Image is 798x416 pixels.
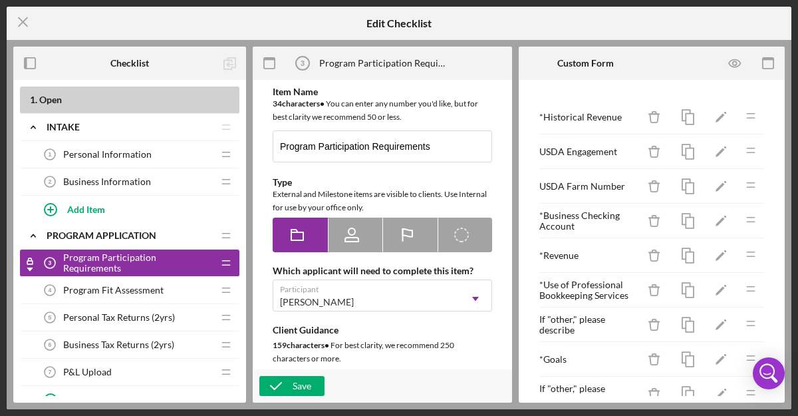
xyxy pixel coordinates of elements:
tspan: 7 [49,369,52,375]
span: Program Fit Assessment [63,285,164,296]
div: * Goals [539,354,638,365]
h5: Edit Checklist [366,17,432,29]
tspan: 6 [49,341,52,348]
div: Add Item [67,387,105,412]
div: Intake [47,122,213,132]
b: 159 character s • [273,340,329,350]
tspan: 3 [49,260,52,266]
span: Business Tax Returns (2yrs) [63,339,174,350]
button: Add Item [33,386,239,413]
span: Personal Information [63,149,152,160]
span: 1 . [30,94,37,105]
div: * Use of Professional Bookkeeping Services [539,280,638,301]
tspan: 1 [49,151,52,158]
span: Program Participation Requirements [63,252,213,274]
div: Which applicant will need to complete this item? [273,266,492,276]
div: If "other," please describe [539,314,638,335]
b: Checklist [110,58,149,69]
div: External and Milestone items are visible to clients. Use Internal for use by your office only. [273,188,492,214]
div: USDA Engagement [539,146,638,157]
div: Type [273,177,492,188]
div: Save [293,376,311,396]
div: Open Intercom Messenger [753,357,785,389]
div: * Business Checking Account [539,210,638,232]
b: 34 character s • [273,99,325,108]
div: Program Participation Requirements [319,58,446,69]
span: Personal Tax Returns (2yrs) [63,312,175,323]
div: For best clarity, we recommend 250 characters or more. [273,339,492,365]
div: Add Item [67,196,105,222]
button: Add Item [33,196,239,222]
div: Item Name [273,87,492,97]
tspan: 5 [49,314,52,321]
div: You can enter any number you'd like, but for best clarity we recommend 50 or less. [273,97,492,124]
tspan: 2 [49,178,52,185]
tspan: 3 [301,59,305,67]
div: * Historical Revenue [539,112,638,122]
div: If "other," please describe [539,383,638,405]
div: Client Guidance [273,325,492,335]
button: Save [259,376,325,396]
div: Program Application [47,230,213,241]
div: [PERSON_NAME] [280,297,354,308]
span: Open [39,94,62,105]
div: * Revenue [539,250,638,261]
b: Custom Form [557,58,614,69]
tspan: 4 [49,287,52,294]
div: USDA Farm Number [539,181,638,192]
span: Business Information [63,176,151,187]
span: P&L Upload [63,367,112,377]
